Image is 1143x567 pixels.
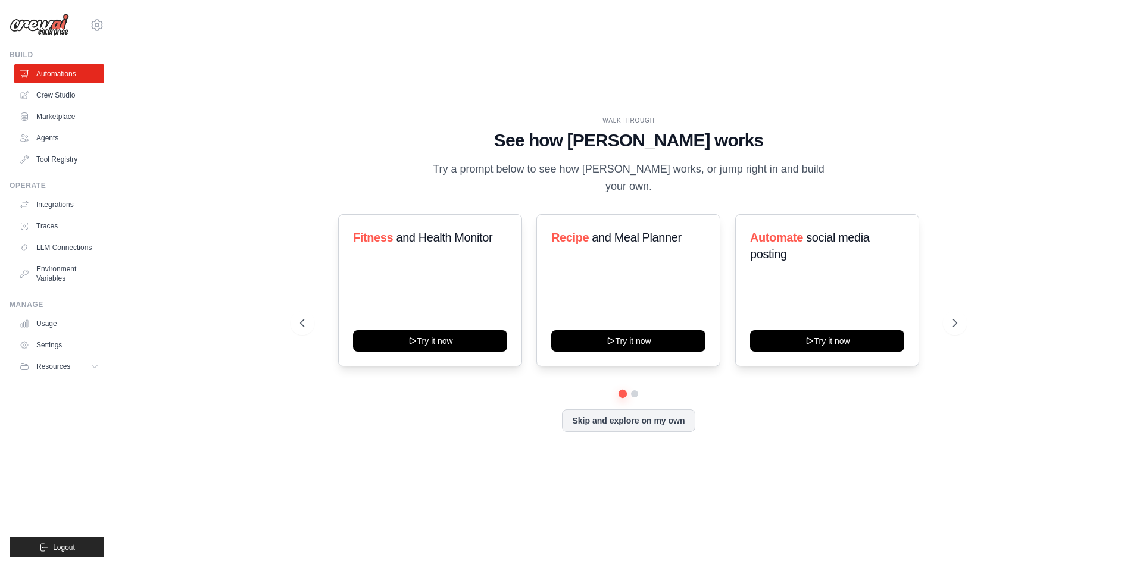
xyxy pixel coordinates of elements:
span: Fitness [353,231,393,244]
a: Automations [14,64,104,83]
button: Resources [14,357,104,376]
h1: See how [PERSON_NAME] works [300,130,957,151]
span: Recipe [551,231,589,244]
a: Usage [14,314,104,333]
a: Crew Studio [14,86,104,105]
a: Tool Registry [14,150,104,169]
a: Settings [14,336,104,355]
span: and Health Monitor [396,231,492,244]
a: Agents [14,129,104,148]
a: LLM Connections [14,238,104,257]
button: Try it now [551,330,705,352]
span: and Meal Planner [592,231,682,244]
div: WALKTHROUGH [300,116,957,125]
iframe: Chat Widget [1083,510,1143,567]
button: Skip and explore on my own [562,409,695,432]
a: Marketplace [14,107,104,126]
div: Build [10,50,104,59]
span: Logout [53,543,75,552]
a: Traces [14,217,104,236]
span: social media posting [750,231,870,261]
button: Logout [10,537,104,557]
button: Try it now [750,330,904,352]
a: Integrations [14,195,104,214]
img: Logo [10,14,69,36]
div: Operate [10,181,104,190]
a: Environment Variables [14,259,104,288]
span: Automate [750,231,803,244]
span: Resources [36,362,70,371]
button: Try it now [353,330,507,352]
div: Manage [10,300,104,309]
p: Try a prompt below to see how [PERSON_NAME] works, or jump right in and build your own. [429,161,829,196]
